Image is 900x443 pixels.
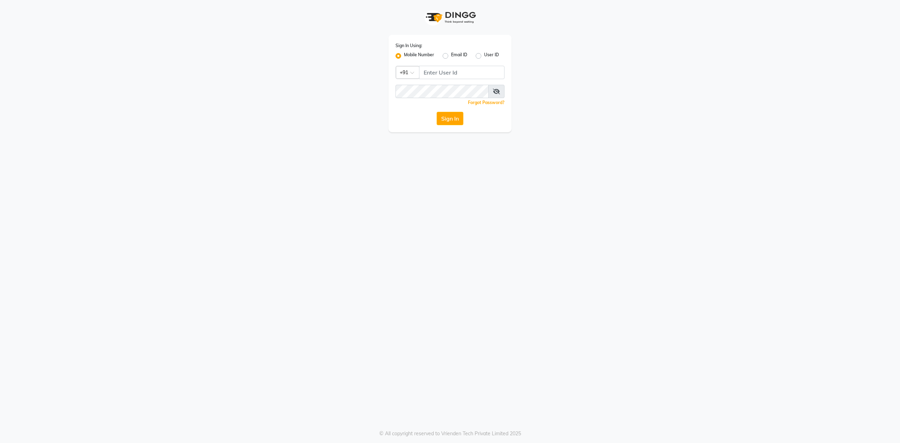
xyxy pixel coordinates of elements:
label: Sign In Using: [396,43,422,49]
a: Forgot Password? [468,100,504,105]
input: Username [396,85,489,98]
img: logo1.svg [422,7,478,28]
label: User ID [484,52,499,60]
input: Username [419,66,504,79]
button: Sign In [437,112,463,125]
label: Mobile Number [404,52,434,60]
label: Email ID [451,52,467,60]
